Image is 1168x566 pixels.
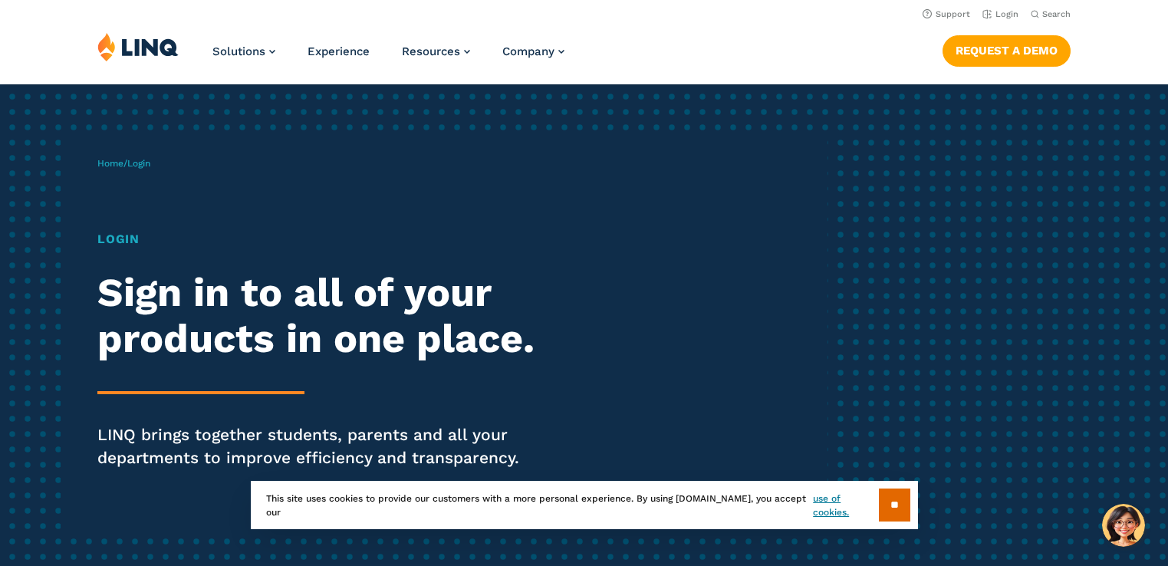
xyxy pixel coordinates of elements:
span: Resources [402,44,460,58]
button: Hello, have a question? Let’s chat. [1102,504,1145,547]
a: Company [502,44,564,58]
span: Login [127,158,150,169]
nav: Primary Navigation [212,32,564,83]
a: Home [97,158,123,169]
h2: Sign in to all of your products in one place. [97,270,548,362]
span: Solutions [212,44,265,58]
a: Support [923,9,970,19]
span: / [97,158,150,169]
button: Open Search Bar [1031,8,1071,20]
span: Search [1042,9,1071,19]
span: Company [502,44,554,58]
a: Solutions [212,44,275,58]
a: Request a Demo [943,35,1071,66]
nav: Button Navigation [943,32,1071,66]
div: This site uses cookies to provide our customers with a more personal experience. By using [DOMAIN... [251,481,918,529]
a: Experience [308,44,370,58]
a: Login [982,9,1018,19]
img: LINQ | K‑12 Software [97,32,179,61]
p: LINQ brings together students, parents and all your departments to improve efficiency and transpa... [97,423,548,469]
h1: Login [97,230,548,248]
a: use of cookies. [813,492,878,519]
a: Resources [402,44,470,58]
